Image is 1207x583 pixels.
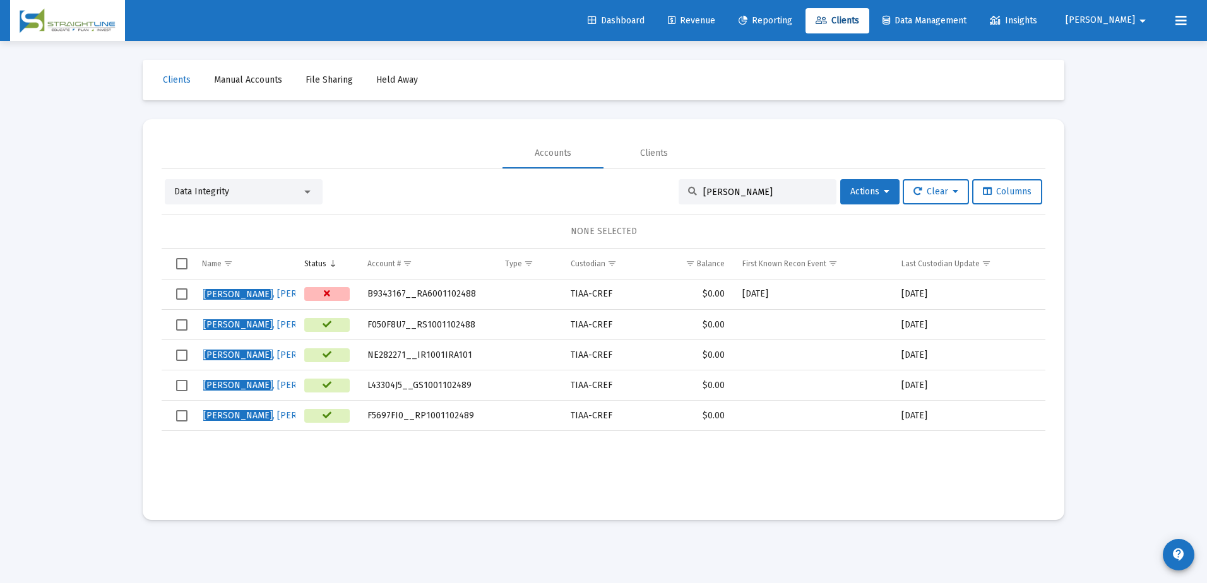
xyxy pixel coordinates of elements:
input: Search [703,187,827,197]
span: [PERSON_NAME] [1066,15,1135,26]
div: Accounts [535,147,571,160]
a: Clients [806,8,869,33]
span: Manual Accounts [214,74,282,85]
div: Select row [176,350,187,361]
td: B9343167__RA6001102488 [359,280,497,310]
button: Columns [972,179,1042,204]
a: Insights [980,8,1047,33]
td: [DATE] [893,310,1045,340]
span: [PERSON_NAME] [203,350,273,360]
div: Clients [640,147,668,160]
td: $0.00 [653,340,734,370]
td: $0.00 [653,280,734,310]
td: TIAA-CREF [562,370,653,401]
mat-icon: contact_support [1171,547,1186,562]
span: , [PERSON_NAME] [203,319,347,330]
span: Show filter options for column 'Custodian' [607,259,617,268]
div: Type [505,259,522,269]
a: [PERSON_NAME], [PERSON_NAME] [202,315,348,334]
span: Data Management [883,15,966,26]
span: File Sharing [306,74,353,85]
a: [PERSON_NAME], [PERSON_NAME] [202,406,348,425]
div: Select row [176,380,187,391]
a: Data Management [872,8,977,33]
span: [PERSON_NAME] [203,319,273,330]
div: Balance [697,259,725,269]
td: Column Custodian [562,249,653,279]
a: Reporting [728,8,802,33]
td: [DATE] [893,340,1045,370]
span: Insights [990,15,1037,26]
span: Show filter options for column 'Last Custodian Update' [982,259,991,268]
span: Held Away [376,74,418,85]
td: F5697FI0__RP1001102489 [359,401,497,431]
td: $0.00 [653,310,734,340]
div: Account # [367,259,401,269]
td: [DATE] [734,280,892,310]
button: [PERSON_NAME] [1050,8,1165,33]
span: Actions [850,186,889,197]
span: Clients [163,74,191,85]
td: Column Balance [653,249,734,279]
div: Custodian [571,259,605,269]
span: Show filter options for column 'Balance' [686,259,695,268]
td: L43304J5__GS1001102489 [359,370,497,401]
div: Select row [176,410,187,421]
span: Show filter options for column 'Type' [524,259,533,268]
a: Manual Accounts [204,68,292,93]
a: [PERSON_NAME], [PERSON_NAME] [202,376,348,395]
a: File Sharing [295,68,363,93]
td: [DATE] [893,401,1045,431]
div: Select all [176,258,187,269]
td: Column Status [295,249,359,279]
div: Select row [176,288,187,300]
td: [DATE] [893,370,1045,401]
span: Dashboard [588,15,645,26]
span: Show filter options for column 'Name' [223,259,233,268]
a: [PERSON_NAME], [PERSON_NAME] [202,285,348,303]
span: [PERSON_NAME] [203,289,273,300]
td: F050F8U7__RS1001102488 [359,310,497,340]
span: , [PERSON_NAME] [203,410,347,421]
a: Dashboard [578,8,655,33]
td: TIAA-CREF [562,280,653,310]
span: Reporting [739,15,792,26]
button: Clear [903,179,969,204]
td: TIAA-CREF [562,401,653,431]
span: , [PERSON_NAME] [203,288,347,299]
td: $0.00 [653,370,734,401]
a: [PERSON_NAME], [PERSON_NAME] [202,346,348,365]
img: Dashboard [20,8,116,33]
span: Show filter options for column 'First Known Recon Event' [828,259,838,268]
span: Data Integrity [174,186,229,197]
td: TIAA-CREF [562,310,653,340]
div: Status [304,259,326,269]
div: First Known Recon Event [742,259,826,269]
td: TIAA-CREF [562,340,653,370]
td: NE282271__IR1001IRA101 [359,340,497,370]
td: $0.00 [653,401,734,431]
a: Revenue [658,8,725,33]
span: Show filter options for column 'Account #' [403,259,412,268]
td: Column Name [193,249,295,279]
span: [PERSON_NAME] [203,410,273,421]
td: Column Account # [359,249,497,279]
span: Clients [816,15,859,26]
button: Actions [840,179,900,204]
td: [DATE] [893,280,1045,310]
span: [PERSON_NAME] [203,380,273,391]
mat-icon: arrow_drop_down [1135,8,1150,33]
a: Held Away [366,68,428,93]
span: Clear [913,186,958,197]
div: NONE SELECTED [172,225,1035,238]
td: Column Last Custodian Update [893,249,1045,279]
td: Column Type [496,249,562,279]
td: Column First Known Recon Event [734,249,892,279]
div: Name [202,259,222,269]
span: , [PERSON_NAME] [203,380,347,391]
div: Last Custodian Update [901,259,980,269]
div: Select row [176,319,187,331]
span: Revenue [668,15,715,26]
span: , [PERSON_NAME] [203,350,347,360]
div: Data grid [162,249,1045,501]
